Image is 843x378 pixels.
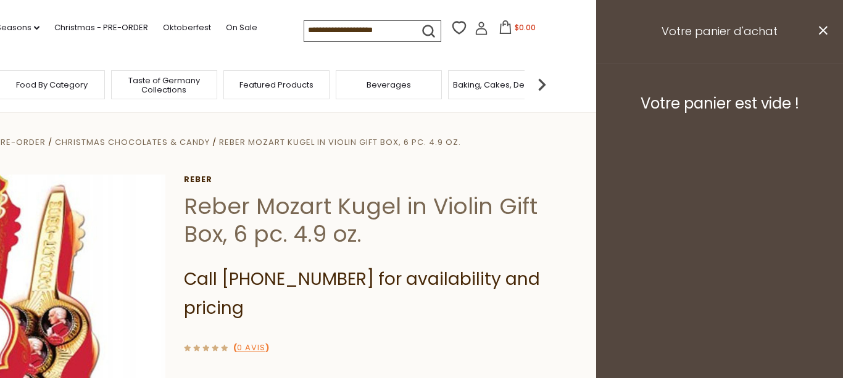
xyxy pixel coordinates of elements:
h3: Votre panier est vide ! [612,94,828,113]
a: Taste of Germany Collections [115,76,214,94]
a: 0 avis [237,342,265,355]
a: Christmas - PRE-ORDER [54,21,148,35]
p: Call [PHONE_NUMBER] for availability and pricing [184,265,545,323]
a: Food By Category [16,80,88,89]
a: Oktoberfest [163,21,211,35]
a: Reber [184,175,545,184]
span: $0.00 [515,22,536,33]
a: Christmas Chocolates & Candy [55,136,210,148]
a: Beverages [367,80,411,89]
a: Featured Products [239,80,314,89]
a: On Sale [226,21,257,35]
a: Baking, Cakes, Desserts [453,80,549,89]
img: next arrow [529,72,554,97]
button: $0.00 [491,20,543,39]
h1: Reber Mozart Kugel in Violin Gift Box, 6 pc. 4.9 oz. [184,192,545,248]
span: ( ) [233,342,269,353]
a: Reber Mozart Kugel in Violin Gift Box, 6 pc. 4.9 oz. [219,136,461,148]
